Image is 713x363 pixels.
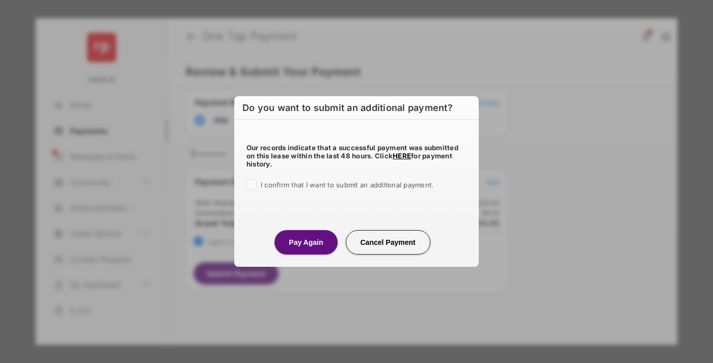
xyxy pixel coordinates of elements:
h6: Do you want to submit an additional payment? [234,96,479,120]
h5: Our records indicate that a successful payment was submitted on this lease within the last 48 hou... [246,144,467,168]
a: HERE [393,152,411,160]
button: Cancel Payment [346,230,430,255]
button: Pay Again [275,230,337,255]
span: I confirm that I want to submit an additional payment. [261,181,433,189]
